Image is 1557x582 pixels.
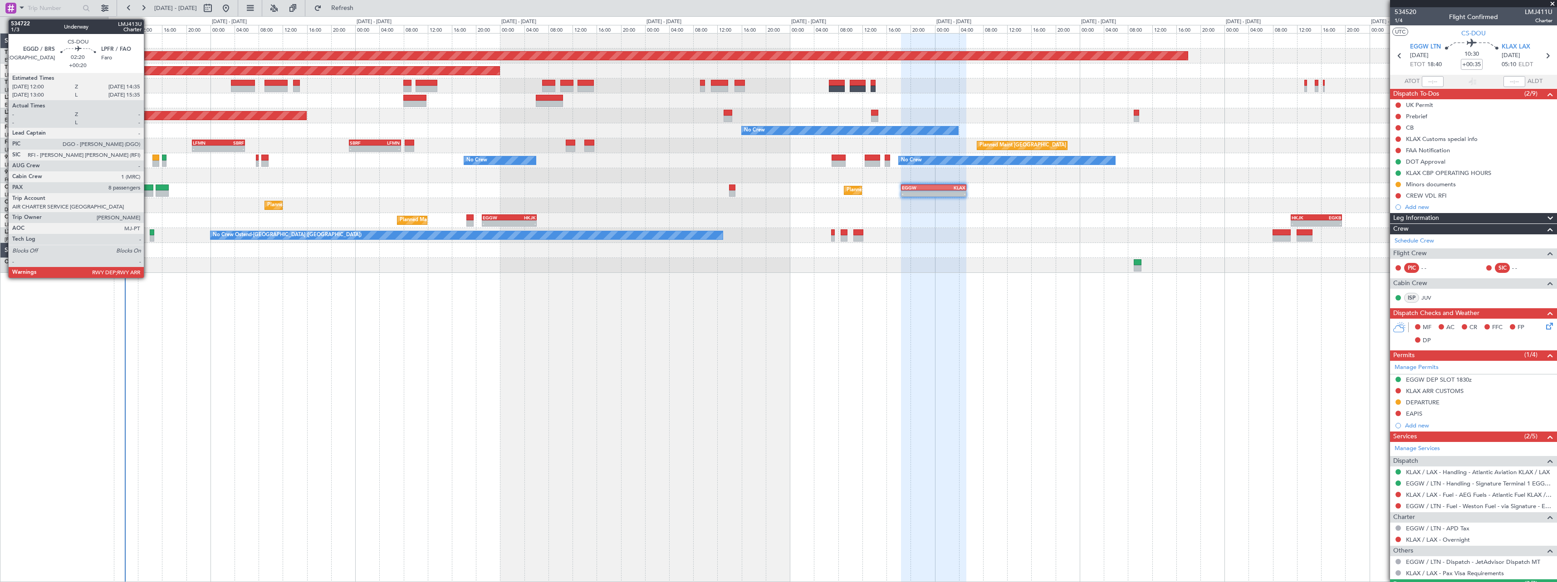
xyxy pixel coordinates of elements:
a: EDLW/DTM [5,116,31,123]
div: 04:00 [1249,25,1273,33]
a: Manage Services [1395,444,1440,453]
span: ELDT [1518,60,1533,69]
div: SBRF [350,140,375,145]
a: KLAX / LAX - Overnight [1406,536,1470,543]
span: [DATE] - [DATE] [154,4,197,12]
a: EGGW / LTN - APD Tax [1406,524,1469,532]
span: Charter [1393,512,1415,523]
div: 08:00 [838,25,862,33]
a: LX-AOACitation Mustang [5,229,69,235]
div: 16:00 [597,25,621,33]
div: - [483,221,509,226]
span: AC [1446,323,1454,332]
span: 05:10 [1502,60,1516,69]
button: UTC [1392,28,1408,36]
div: [DATE] - [DATE] [501,18,536,26]
span: LX-INB [5,95,22,100]
div: 00:00 [935,25,959,33]
div: 00:00 [645,25,669,33]
div: 12:00 [573,25,597,33]
div: Planned Maint [GEOGRAPHIC_DATA] ([GEOGRAPHIC_DATA]) [847,184,989,197]
span: Cabin Crew [1393,278,1427,289]
a: DNMM/LOS [5,206,33,213]
div: Prebrief [1406,112,1427,120]
div: 20:00 [331,25,355,33]
a: KLAX / LAX - Handling - Atlantic Aviation KLAX / LAX [1406,468,1550,476]
span: EGGW LTN [1410,43,1441,52]
span: F-HECD [5,140,24,145]
div: 12:00 [1297,25,1321,33]
span: 18:40 [1427,60,1442,69]
span: LX-AOA [5,229,25,235]
div: No Crew Ostend-[GEOGRAPHIC_DATA] ([GEOGRAPHIC_DATA]) [213,228,362,242]
div: 08:00 [1128,25,1152,33]
span: OE-FOG [5,259,26,265]
div: 16:00 [742,25,766,33]
div: Add new [1405,422,1552,429]
a: Schedule Crew [1395,237,1434,246]
div: LFMN [193,140,218,145]
span: All Aircraft [24,22,96,28]
div: LFMN [375,140,400,145]
div: [DATE] - [DATE] [212,18,247,26]
input: Trip Number [28,1,80,15]
div: 16:00 [1321,25,1345,33]
div: 08:00 [259,25,283,33]
div: 04:00 [959,25,983,33]
div: 08:00 [404,25,428,33]
span: F-GPNJ [5,125,24,130]
div: 16:00 [886,25,911,33]
a: EGGW / LTN - Handling - Signature Terminal 1 EGGW / LTN [1406,480,1552,487]
input: --:-- [1422,76,1444,87]
div: 16:00 [307,25,331,33]
div: HKJK [1292,215,1317,220]
div: No Crew [744,124,765,137]
div: Planned Maint [GEOGRAPHIC_DATA] ([GEOGRAPHIC_DATA]) [979,139,1122,152]
a: EDLW/DTM [5,102,31,108]
a: [PERSON_NAME]/QSA [5,236,58,243]
a: T7-EAGLFalcon 8X [5,65,52,70]
div: 08:00 [1273,25,1297,33]
div: 12:00 [1007,25,1031,33]
a: LFPB/LBG [5,146,28,153]
div: - - [1512,264,1533,272]
button: Refresh [310,1,364,15]
a: F-GPNJFalcon 900EX [5,125,59,130]
div: - [218,146,244,151]
span: Charter [1525,17,1552,24]
div: DEPARTURE [1406,398,1439,406]
div: DOT Approval [1406,158,1445,165]
div: 00:00 [211,25,235,33]
span: Services [1393,432,1417,442]
span: LMJ411U [1525,7,1552,17]
div: [DATE] - [DATE] [1371,18,1406,26]
span: T7-EAGL [5,65,27,70]
div: 00:00 [355,25,379,33]
a: LFPB/LBG [5,131,28,138]
div: [DATE] - [DATE] [357,18,392,26]
span: ATOT [1405,77,1420,86]
div: - [350,146,375,151]
div: EGGW [902,185,934,190]
span: KLAX LAX [1502,43,1530,52]
div: HKJK [509,215,536,220]
span: [DATE] [1410,51,1429,60]
div: 00:00 [1370,25,1394,33]
span: Dispatch [1393,456,1418,466]
div: - [1316,221,1341,226]
div: EGGW [483,215,509,220]
div: 12:00 [862,25,886,33]
div: 16:00 [162,25,186,33]
div: - [902,191,934,196]
div: UK Permit [1406,101,1433,109]
span: Others [1393,546,1413,556]
span: CS-DOU [5,184,26,190]
span: ALDT [1528,77,1542,86]
a: EGGW / LTN - Fuel - Weston Fuel - via Signature - EGGW/LTN [1406,502,1552,510]
div: 20:00 [1056,25,1080,33]
button: All Aircraft [10,18,98,32]
div: 00:00 [1224,25,1249,33]
div: [DATE] - [DATE] [1081,18,1116,26]
div: - [934,191,965,196]
span: 1/4 [1395,17,1416,24]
